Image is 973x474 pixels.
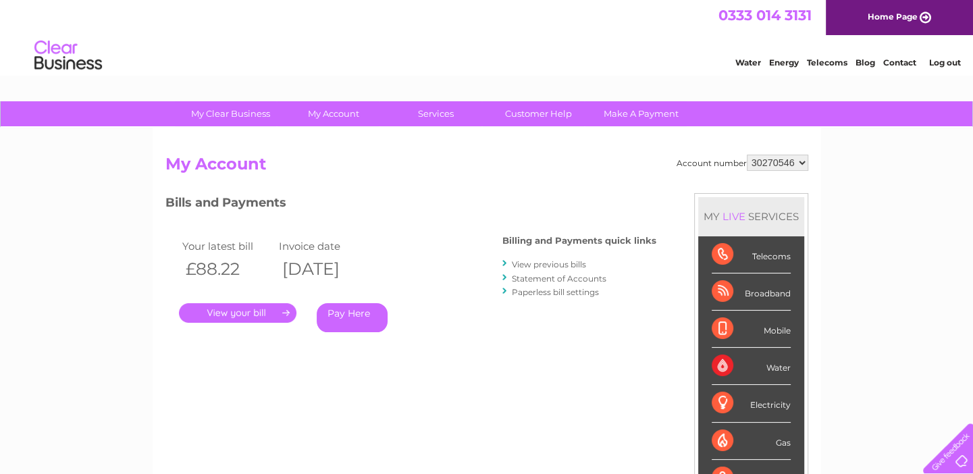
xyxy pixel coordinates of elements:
h2: My Account [165,155,808,180]
a: Energy [769,57,799,68]
a: View previous bills [512,259,586,269]
a: . [179,303,296,323]
img: logo.png [34,35,103,76]
div: Telecoms [712,236,791,273]
th: £88.22 [179,255,276,283]
div: MY SERVICES [698,197,804,236]
a: Services [380,101,492,126]
a: Customer Help [483,101,594,126]
a: Water [735,57,761,68]
th: [DATE] [275,255,373,283]
a: Log out [928,57,960,68]
a: Pay Here [317,303,388,332]
h3: Bills and Payments [165,193,656,217]
a: Make A Payment [585,101,697,126]
div: Broadband [712,273,791,311]
a: 0333 014 3131 [718,7,812,24]
div: LIVE [720,210,748,223]
div: Gas [712,423,791,460]
div: Electricity [712,385,791,422]
div: Account number [677,155,808,171]
a: Telecoms [807,57,847,68]
a: My Account [278,101,389,126]
div: Clear Business is a trading name of Verastar Limited (registered in [GEOGRAPHIC_DATA] No. 3667643... [168,7,806,65]
a: Contact [883,57,916,68]
a: My Clear Business [175,101,286,126]
a: Blog [856,57,875,68]
div: Water [712,348,791,385]
td: Invoice date [275,237,373,255]
a: Paperless bill settings [512,287,599,297]
h4: Billing and Payments quick links [502,236,656,246]
a: Statement of Accounts [512,273,606,284]
td: Your latest bill [179,237,276,255]
div: Mobile [712,311,791,348]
